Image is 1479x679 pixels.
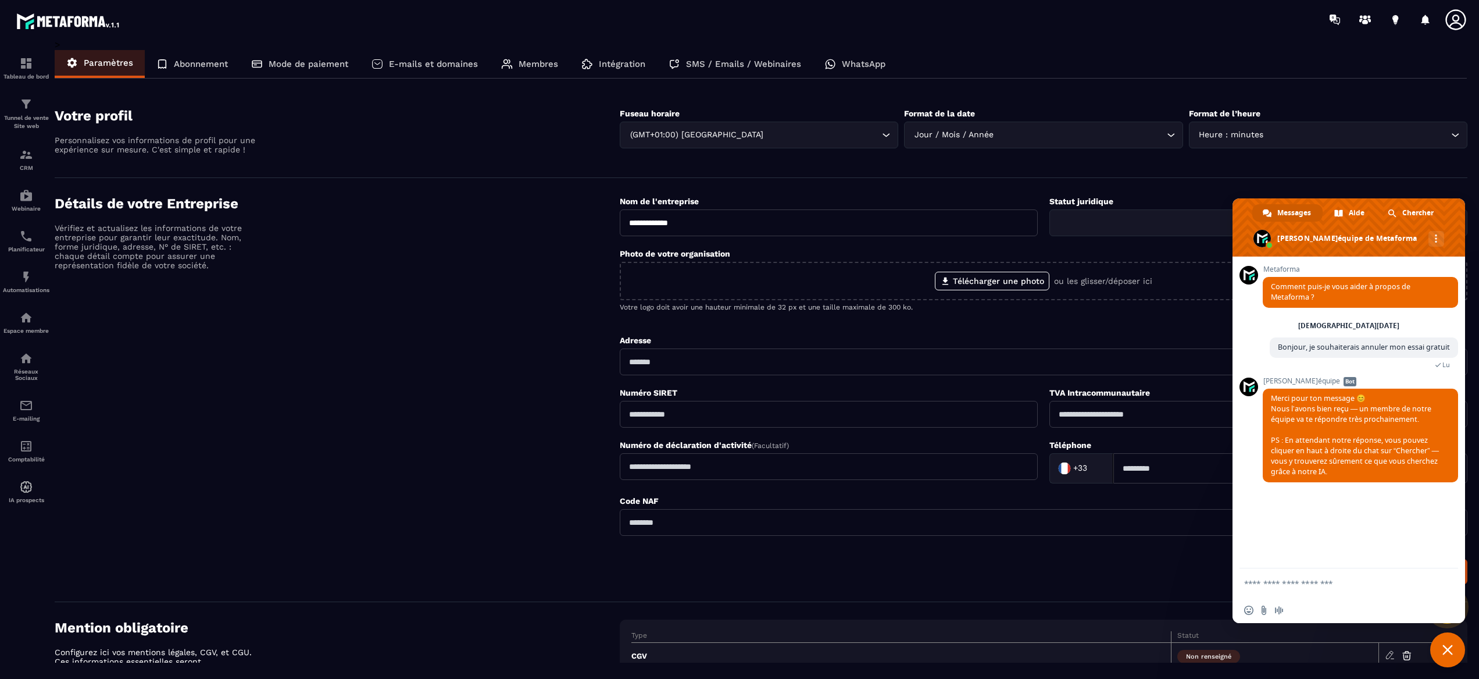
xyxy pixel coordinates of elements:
div: Search for option [1049,453,1113,484]
div: Domaine [60,74,90,82]
div: v 4.0.25 [33,19,57,28]
img: website_grey.svg [19,30,28,40]
textarea: Entrez votre message... [1244,578,1428,589]
img: accountant [19,439,33,453]
span: Lu [1442,361,1450,369]
p: E-mails et domaines [389,59,478,69]
a: formationformationTableau de bord [3,48,49,88]
img: logo_orange.svg [19,19,28,28]
img: automations [19,189,33,202]
p: Membres [519,59,558,69]
p: Personnalisez vos informations de profil pour une expérience sur mesure. C'est simple et rapide ! [55,136,258,154]
img: automations [19,480,33,494]
p: Planificateur [3,246,49,253]
img: tab_keywords_by_traffic_grey.svg [132,73,141,83]
span: (Facultatif) [752,442,789,450]
div: Search for option [1189,122,1467,148]
p: Comptabilité [3,456,49,463]
label: Numéro SIRET [620,388,677,397]
img: automations [19,311,33,325]
p: Espace membre [3,328,49,334]
img: social-network [19,351,33,365]
a: formationformationTunnel de vente Site web [3,88,49,139]
label: Nom de l'entreprise [620,197,699,206]
p: Votre logo doit avoir une hauteur minimale de 32 px et une taille maximale de 300 ko. [620,303,1467,311]
a: automationsautomationsAutomatisations [3,261,49,302]
p: Intégration [599,59,645,69]
img: Country Flag [1053,457,1076,480]
input: Search for option [766,129,879,141]
span: Jour / Mois / Année [912,129,996,141]
a: emailemailE-mailing [3,390,49,431]
span: Heure : minutes [1196,129,1266,141]
span: Messages [1277,204,1311,222]
p: Vérifiez et actualisez les informations de votre entreprise pour garantir leur exactitude. Nom, f... [55,223,258,270]
div: Domaine: [DOMAIN_NAME] [30,30,131,40]
span: Merci pour ton message 😊 Nous l’avons bien reçu — un membre de notre équipe va te répondre très p... [1271,393,1439,477]
input: Search for option [1266,129,1448,141]
div: Messages [1252,204,1323,222]
label: Télécharger une photo [935,272,1049,290]
p: Tableau de bord [3,73,49,80]
p: Mode de paiement [269,59,348,69]
p: E-mailing [3,415,49,422]
span: Metaforma [1263,265,1458,273]
a: formationformationCRM [3,139,49,180]
img: formation [19,56,33,70]
label: Fuseau horaire [620,109,680,118]
img: logo [16,10,121,31]
h4: Mention obligatoire [55,620,620,636]
div: Aide [1324,204,1376,222]
span: +33 [1073,463,1087,474]
img: tab_domain_overview_orange.svg [47,73,56,83]
label: Numéro de déclaration d'activité [620,440,789,450]
img: automations [19,270,33,284]
label: Photo de votre organisation [620,249,730,258]
img: scheduler [19,229,33,243]
a: automationsautomationsWebinaire [3,180,49,221]
div: Fermer le chat [1430,632,1465,667]
span: [PERSON_NAME]équipe [1263,377,1458,385]
label: Adresse [620,336,651,345]
p: Paramètres [84,58,133,68]
span: Chercher [1402,204,1434,222]
input: Search for option [996,129,1163,141]
div: Chercher [1377,204,1445,222]
div: Autres canaux [1428,231,1444,247]
h4: Détails de votre Entreprise [55,195,620,212]
div: Mots-clés [145,74,178,82]
div: Search for option [904,122,1183,148]
span: Aide [1349,204,1364,222]
h4: Votre profil [55,108,620,124]
p: Abonnement [174,59,228,69]
p: Tunnel de vente Site web [3,114,49,130]
div: Search for option [620,122,898,148]
label: Format de l’heure [1189,109,1260,118]
label: Téléphone [1049,440,1091,450]
div: Search for option [1049,209,1467,236]
div: [DEMOGRAPHIC_DATA][DATE] [1298,322,1399,329]
a: automationsautomationsEspace membre [3,302,49,343]
td: CGV [631,643,1171,669]
th: Statut [1171,631,1378,643]
p: WhatsApp [842,59,885,69]
span: Bonjour, je souhaiterais annuler mon essai gratuit [1278,342,1450,352]
input: Search for option [1089,460,1101,477]
img: formation [19,97,33,111]
a: social-networksocial-networkRéseaux Sociaux [3,343,49,390]
label: Statut juridique [1049,197,1113,206]
a: schedulerschedulerPlanificateur [3,221,49,261]
p: Webinaire [3,205,49,212]
span: Bot [1344,377,1356,386]
p: SMS / Emails / Webinaires [686,59,801,69]
th: Type [631,631,1171,643]
span: Envoyer un fichier [1259,606,1269,615]
p: CRM [3,165,49,171]
p: Automatisations [3,287,49,293]
span: (GMT+01:00) [GEOGRAPHIC_DATA] [627,129,766,141]
input: Search for option [1057,216,1448,229]
label: Code NAF [620,496,659,506]
span: Non renseigné [1177,650,1240,663]
img: formation [19,148,33,162]
a: accountantaccountantComptabilité [3,431,49,471]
